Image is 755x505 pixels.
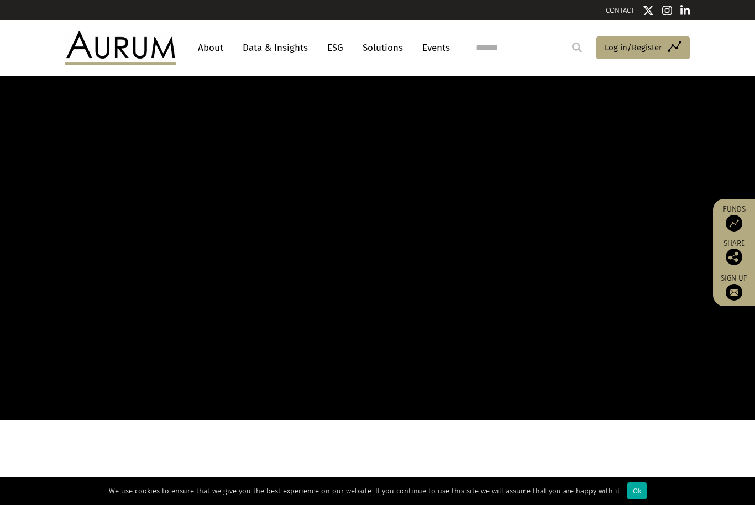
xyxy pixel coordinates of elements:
[719,204,749,232] a: Funds
[606,6,635,14] a: CONTACT
[65,31,176,64] img: Aurum
[726,284,742,301] img: Sign up to our newsletter
[357,38,408,58] a: Solutions
[680,5,690,16] img: Linkedin icon
[237,38,313,58] a: Data & Insights
[192,38,229,58] a: About
[662,5,672,16] img: Instagram icon
[322,38,349,58] a: ESG
[627,482,647,499] div: Ok
[643,5,654,16] img: Twitter icon
[605,41,662,54] span: Log in/Register
[566,36,588,59] input: Submit
[726,249,742,265] img: Share this post
[596,36,690,60] a: Log in/Register
[719,240,749,265] div: Share
[417,38,450,58] a: Events
[719,273,749,301] a: Sign up
[726,215,742,232] img: Access Funds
